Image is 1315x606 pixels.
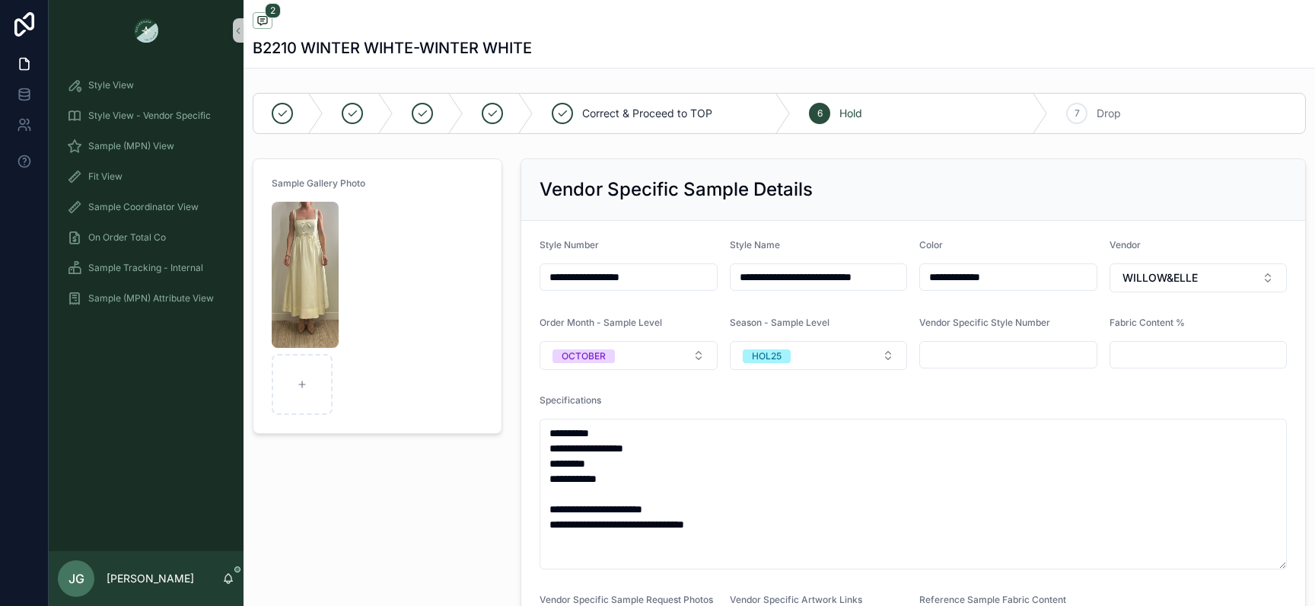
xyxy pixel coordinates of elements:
[58,193,234,221] a: Sample Coordinator View
[540,341,718,370] button: Select Button
[253,37,532,59] h1: B2210 WINTER WIHTE-WINTER WHITE
[272,177,365,189] span: Sample Gallery Photo
[88,262,203,274] span: Sample Tracking - Internal
[919,317,1050,328] span: Vendor Specific Style Number
[752,349,782,363] div: HOL25
[107,571,194,586] p: [PERSON_NAME]
[919,239,943,250] span: Color
[58,163,234,190] a: Fit View
[134,18,158,43] img: App logo
[582,106,712,121] span: Correct & Proceed to TOP
[88,140,174,152] span: Sample (MPN) View
[919,594,1066,605] span: Reference Sample Fabric Content
[817,107,823,120] span: 6
[58,102,234,129] a: Style View - Vendor Specific
[839,106,862,121] span: Hold
[88,171,123,183] span: Fit View
[58,72,234,99] a: Style View
[1097,106,1121,121] span: Drop
[1110,317,1185,328] span: Fabric Content %
[540,317,662,328] span: Order Month - Sample Level
[1122,270,1198,285] span: WILLOW&ELLE
[562,349,606,363] div: OCTOBER
[730,594,862,605] span: Vendor Specific Artwork Links
[1110,263,1288,292] button: Select Button
[730,317,829,328] span: Season - Sample Level
[58,254,234,282] a: Sample Tracking - Internal
[88,110,211,122] span: Style View - Vendor Specific
[88,292,214,305] span: Sample (MPN) Attribute View
[272,202,339,348] img: Screenshot-2025-05-21-at-3.20.18-PM-(1).png
[58,224,234,251] a: On Order Total Co
[730,341,908,370] button: Select Button
[540,594,713,605] span: Vendor Specific Sample Request Photos
[730,239,780,250] span: Style Name
[540,394,601,406] span: Specifications
[253,12,272,31] button: 2
[265,3,281,18] span: 2
[540,239,599,250] span: Style Number
[68,569,84,588] span: JG
[1110,239,1141,250] span: Vendor
[540,177,813,202] h2: Vendor Specific Sample Details
[88,231,166,244] span: On Order Total Co
[88,201,199,213] span: Sample Coordinator View
[1075,107,1080,120] span: 7
[88,79,134,91] span: Style View
[49,61,244,332] div: scrollable content
[58,285,234,312] a: Sample (MPN) Attribute View
[58,132,234,160] a: Sample (MPN) View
